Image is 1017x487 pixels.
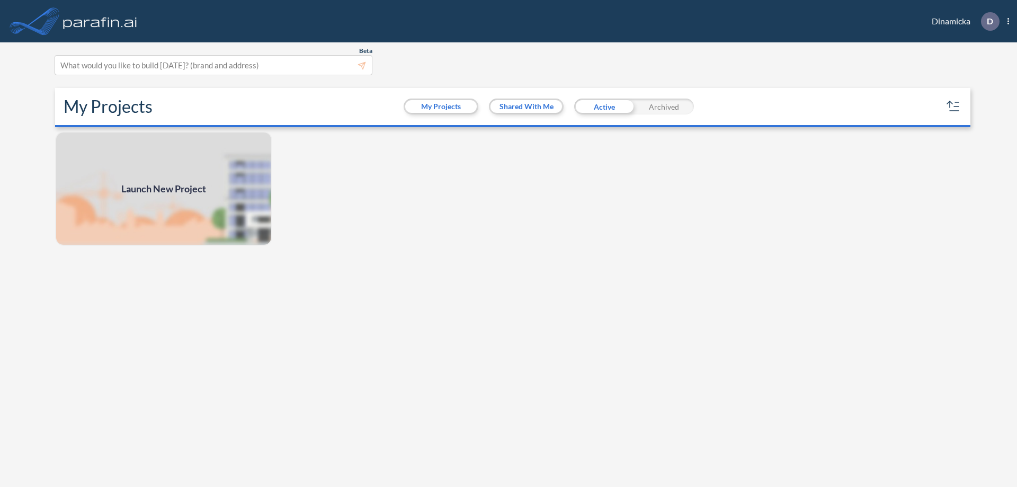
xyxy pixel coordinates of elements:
[359,47,372,55] span: Beta
[55,131,272,246] a: Launch New Project
[987,16,993,26] p: D
[634,99,694,114] div: Archived
[574,99,634,114] div: Active
[121,182,206,196] span: Launch New Project
[64,96,153,117] h2: My Projects
[945,98,962,115] button: sort
[490,100,562,113] button: Shared With Me
[61,11,139,32] img: logo
[55,131,272,246] img: add
[405,100,477,113] button: My Projects
[916,12,1009,31] div: Dinamicka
